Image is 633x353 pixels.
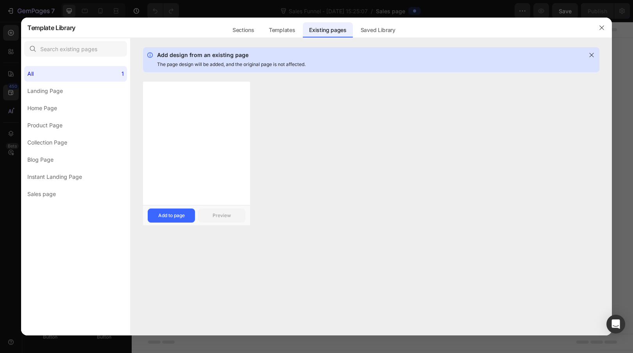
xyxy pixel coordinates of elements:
button: Use existing page designs [171,183,260,199]
div: Open Intercom Messenger [606,315,625,333]
div: 1 [122,69,124,78]
div: Saved Library [354,22,402,38]
div: Start building with Sections/Elements or [191,168,310,177]
input: Search existing pages [24,41,127,57]
div: The page design will be added, and the original page is not affected. [157,60,584,69]
div: Collection Page [27,138,67,147]
div: Add to page [158,212,185,219]
h2: Template Library [27,18,75,38]
div: Landing Page [27,86,63,96]
div: Sections [226,22,260,38]
div: Sales page [27,189,56,199]
div: Start with Generating from URL or image [198,227,303,233]
div: Add design from an existing page [157,50,584,60]
div: Instant Landing Page [27,172,82,182]
button: Preview [198,209,245,223]
div: All [27,69,34,78]
div: Existing pages [303,22,353,38]
div: Home Page [27,103,57,113]
div: Blog Page [27,155,54,164]
button: Explore templates [265,183,331,199]
div: Preview [213,212,231,219]
button: Add to page [148,209,195,223]
div: Product Page [27,121,63,130]
div: Templates [263,22,301,38]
